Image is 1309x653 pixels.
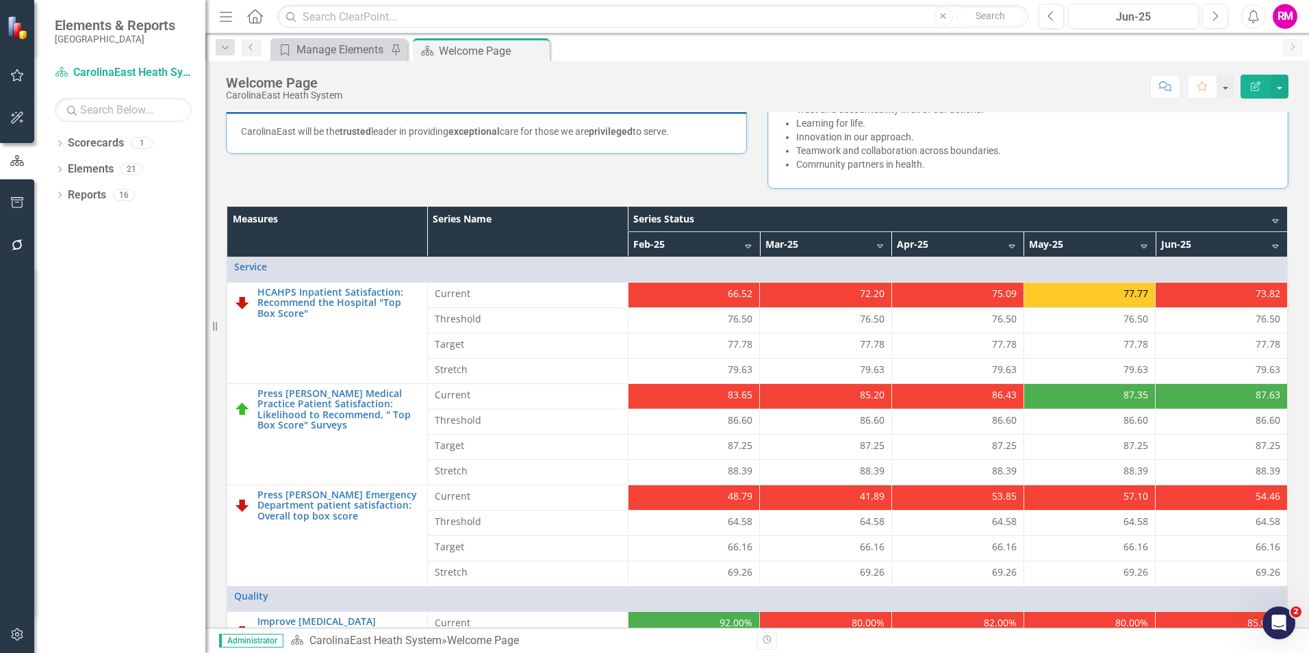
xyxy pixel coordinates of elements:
[227,257,1288,282] td: Double-Click to Edit Right Click for Context Menu
[628,434,760,459] td: Double-Click to Edit
[1247,616,1280,630] span: 85.00%
[1123,464,1148,478] span: 88.39
[427,333,628,358] td: Double-Click to Edit
[226,75,342,90] div: Welcome Page
[1073,9,1194,25] div: Jun-25
[1256,439,1280,452] span: 87.25
[227,586,1288,611] td: Double-Click to Edit Right Click for Context Menu
[227,485,428,586] td: Double-Click to Edit Right Click for Context Menu
[728,287,752,300] span: 66.52
[7,15,31,39] img: ClearPoint Strategy
[1256,464,1280,478] span: 88.39
[760,307,892,333] td: Double-Click to Edit
[728,565,752,579] span: 69.26
[760,333,892,358] td: Double-Click to Edit
[728,540,752,554] span: 66.16
[860,540,885,554] span: 66.16
[113,189,135,201] div: 16
[1156,358,1288,383] td: Double-Click to Edit
[628,358,760,383] td: Double-Click to Edit
[427,485,628,510] td: Double-Click to Edit
[1068,4,1199,29] button: Jun-25
[435,337,621,351] span: Target
[290,633,747,649] div: »
[427,510,628,535] td: Double-Click to Edit
[257,388,420,431] a: Press [PERSON_NAME] Medical Practice Patient Satisfaction: Likelihood to Recommend, " Top Box Sco...
[435,312,621,326] span: Threshold
[891,358,1024,383] td: Double-Click to Edit
[435,515,621,528] span: Threshold
[1123,565,1148,579] span: 69.26
[1256,312,1280,326] span: 76.50
[234,401,251,418] img: On Track
[1024,459,1156,485] td: Double-Click to Edit
[427,611,628,637] td: Double-Click to Edit
[1256,565,1280,579] span: 69.26
[891,409,1024,434] td: Double-Click to Edit
[860,464,885,478] span: 88.39
[219,634,283,648] span: Administrator
[852,616,885,630] span: 80.00%
[860,413,885,427] span: 86.60
[234,591,1280,601] a: Quality
[427,282,628,307] td: Double-Click to Edit
[1256,388,1280,402] span: 87.63
[860,363,885,376] span: 79.63
[760,434,892,459] td: Double-Click to Edit
[234,624,251,640] img: Not On Track
[860,439,885,452] span: 87.25
[1256,337,1280,351] span: 77.78
[257,616,420,637] a: Improve [MEDICAL_DATA] Screening (stroke)
[760,358,892,383] td: Double-Click to Edit
[435,464,621,478] span: Stretch
[728,413,752,427] span: 86.60
[1156,561,1288,586] td: Double-Click to Edit
[796,130,1273,144] li: Innovation in our approach.
[891,282,1024,307] td: Double-Click to Edit
[427,383,628,409] td: Double-Click to Edit
[1024,409,1156,434] td: Double-Click to Edit
[728,337,752,351] span: 77.78
[435,363,621,376] span: Stretch
[760,485,892,510] td: Double-Click to Edit
[1123,439,1148,452] span: 87.25
[435,489,621,503] span: Current
[860,337,885,351] span: 77.78
[427,358,628,383] td: Double-Click to Edit
[728,464,752,478] span: 88.39
[796,157,1273,171] li: Community partners in health.
[628,459,760,485] td: Double-Click to Edit
[435,540,621,554] span: Target
[860,489,885,503] span: 41.89
[131,138,153,149] div: 1
[796,116,1273,130] li: Learning for life.
[992,388,1017,402] span: 86.43
[1123,337,1148,351] span: 77.78
[1024,510,1156,535] td: Double-Click to Edit
[309,634,442,647] a: CarolinaEast Heath System
[992,413,1017,427] span: 86.60
[956,7,1025,26] button: Search
[860,565,885,579] span: 69.26
[1256,413,1280,427] span: 86.60
[1123,515,1148,528] span: 64.58
[589,126,633,137] strong: privileged
[435,413,621,427] span: Threshold
[1123,489,1148,503] span: 57.10
[628,510,760,535] td: Double-Click to Edit
[257,287,420,318] a: HCAHPS Inpatient Satisfaction: Recommend the Hospital "Top Box Score"
[760,409,892,434] td: Double-Click to Edit
[226,90,342,101] div: CarolinaEast Heath System
[1256,489,1280,503] span: 54.46
[234,497,251,513] img: Not On Track
[728,439,752,452] span: 87.25
[628,307,760,333] td: Double-Click to Edit
[628,535,760,561] td: Double-Click to Edit
[1156,282,1288,307] td: Double-Click to Edit
[992,565,1017,579] span: 69.26
[427,535,628,561] td: Double-Click to Edit
[628,409,760,434] td: Double-Click to Edit
[860,515,885,528] span: 64.58
[1123,312,1148,326] span: 76.50
[1024,383,1156,409] td: Double-Click to Edit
